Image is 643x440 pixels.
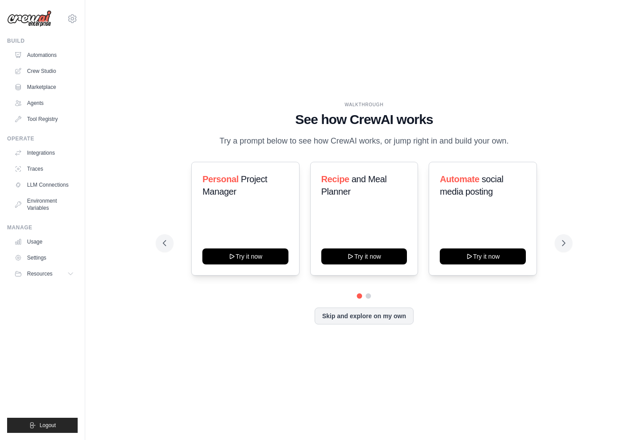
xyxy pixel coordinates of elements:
[11,80,78,94] a: Marketplace
[440,174,479,184] span: Automate
[39,422,56,429] span: Logout
[7,37,78,44] div: Build
[11,112,78,126] a: Tool Registry
[11,48,78,62] a: Automations
[321,248,407,264] button: Try it now
[7,224,78,231] div: Manage
[11,162,78,176] a: Traces
[11,64,78,78] a: Crew Studio
[321,174,387,196] span: and Meal Planner
[315,308,414,324] button: Skip and explore on my own
[11,96,78,110] a: Agents
[11,194,78,215] a: Environment Variables
[11,178,78,192] a: LLM Connections
[321,174,349,184] span: Recipe
[202,174,238,184] span: Personal
[440,248,525,264] button: Try it now
[215,135,513,148] p: Try a prompt below to see how CrewAI works, or jump right in and build your own.
[163,101,565,108] div: WALKTHROUGH
[7,10,51,27] img: Logo
[11,146,78,160] a: Integrations
[202,248,288,264] button: Try it now
[7,418,78,433] button: Logout
[11,267,78,281] button: Resources
[7,135,78,142] div: Operate
[27,270,52,277] span: Resources
[11,235,78,249] a: Usage
[11,251,78,265] a: Settings
[163,112,565,128] h1: See how CrewAI works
